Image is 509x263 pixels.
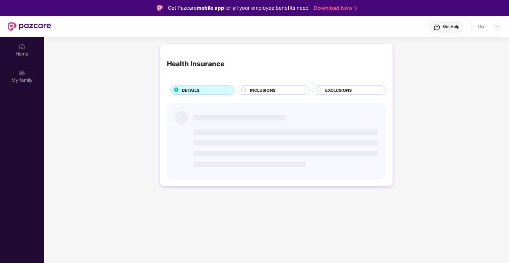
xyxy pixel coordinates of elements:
[478,24,487,29] div: User
[434,24,440,31] img: svg+xml;base64,PHN2ZyBpZD0iSGVscC0zMngzMiIgeG1sbnM9Imh0dHA6Ly93d3cudzMub3JnLzIwMDAvc3ZnIiB3aWR0aD...
[325,87,352,93] span: EXCLUSIONS
[250,87,275,93] span: INCLUSIONS
[182,87,199,93] span: DETAILS
[443,24,459,29] div: Get Help
[314,5,355,12] a: Download Now
[494,24,500,29] img: svg+xml;base64,PHN2ZyBpZD0iRHJvcGRvd24tMzJ4MzIiIHhtbG5zPSJodHRwOi8vd3d3LnczLm9yZy8yMDAwL3N2ZyIgd2...
[354,5,357,12] img: Stroke
[19,69,25,76] img: svg+xml;base64,PHN2ZyB3aWR0aD0iMjAiIGhlaWdodD0iMjAiIHZpZXdCb3g9IjAgMCAyMCAyMCIgZmlsbD0ibm9uZSIgeG...
[157,5,163,11] img: Logo
[8,22,51,31] img: New Pazcare Logo
[197,5,224,11] strong: mobile app
[168,4,309,12] div: Get Pazcare for all your employee benefits need
[19,43,25,50] img: svg+xml;base64,PHN2ZyBpZD0iSG9tZSIgeG1sbnM9Imh0dHA6Ly93d3cudzMub3JnLzIwMDAvc3ZnIiB3aWR0aD0iMjAiIG...
[167,59,224,69] div: Health Insurance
